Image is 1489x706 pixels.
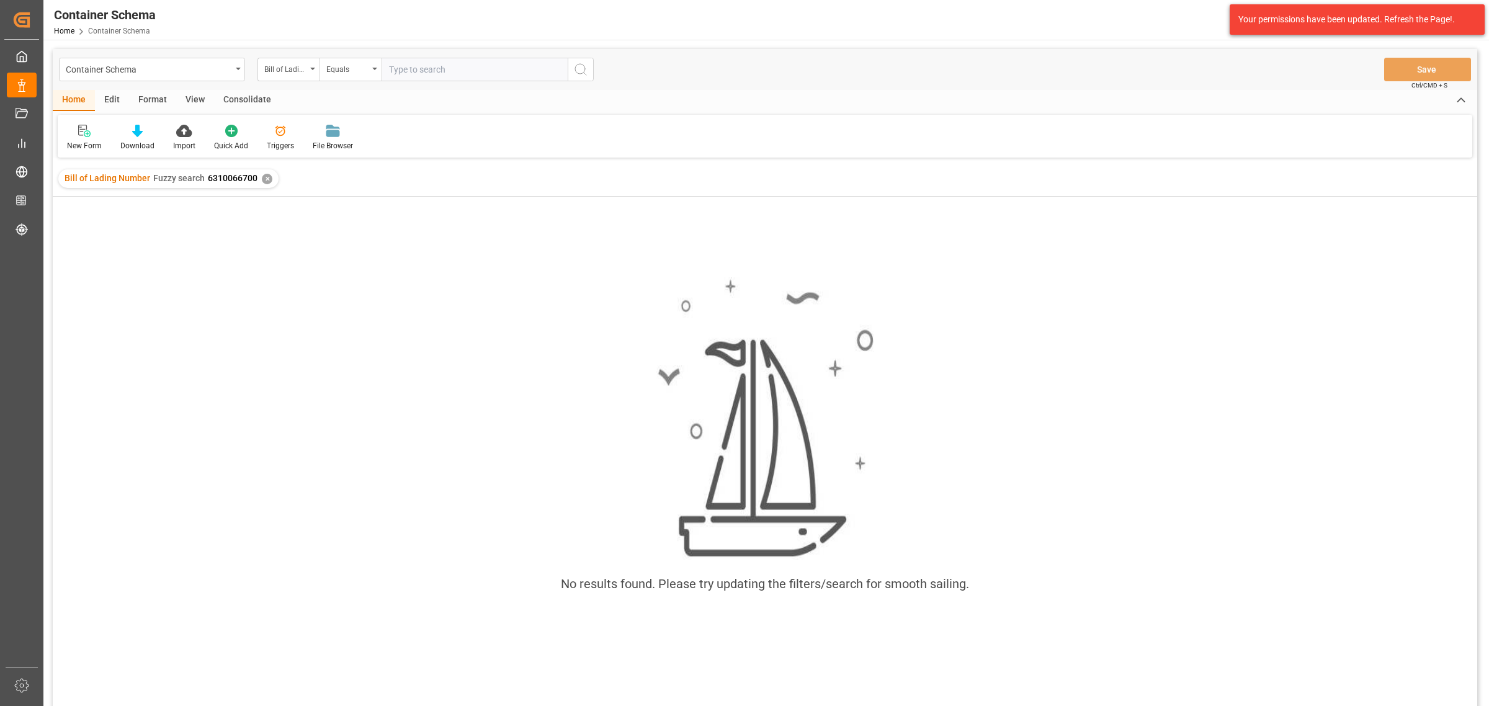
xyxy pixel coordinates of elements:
div: Bill of Lading Number [264,61,306,75]
div: Download [120,140,154,151]
div: Import [173,140,195,151]
button: open menu [257,58,320,81]
input: Type to search [382,58,568,81]
div: Container Schema [66,61,231,76]
button: open menu [320,58,382,81]
div: File Browser [313,140,353,151]
div: Edit [95,90,129,111]
div: View [176,90,214,111]
span: Ctrl/CMD + S [1411,81,1447,90]
div: Format [129,90,176,111]
div: Triggers [267,140,294,151]
div: Container Schema [54,6,156,24]
button: open menu [59,58,245,81]
div: Quick Add [214,140,248,151]
div: Equals [326,61,369,75]
div: Your permissions have been updated. Refresh the Page!. [1238,13,1467,26]
div: ✕ [262,174,272,184]
img: smooth_sailing.jpeg [656,277,874,560]
div: Home [53,90,95,111]
span: Fuzzy search [153,173,205,183]
span: 6310066700 [208,173,257,183]
button: search button [568,58,594,81]
div: No results found. Please try updating the filters/search for smooth sailing. [561,574,969,593]
span: Bill of Lading Number [65,173,150,183]
a: Home [54,27,74,35]
div: New Form [67,140,102,151]
button: Save [1384,58,1471,81]
div: Consolidate [214,90,280,111]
